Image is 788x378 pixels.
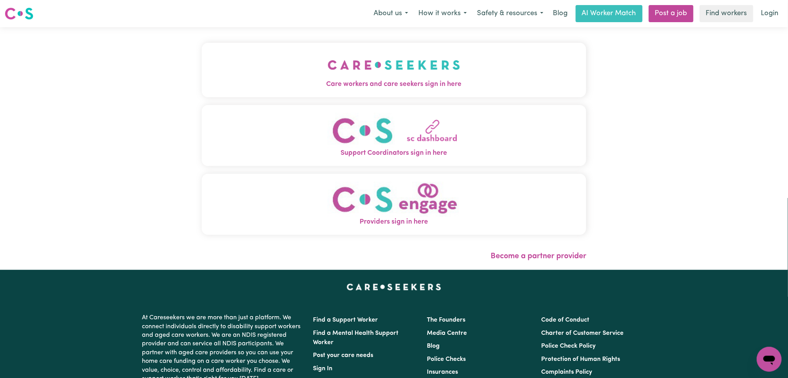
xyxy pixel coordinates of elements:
button: Support Coordinators sign in here [202,105,587,166]
a: AI Worker Match [576,5,643,22]
iframe: Button to launch messaging window [757,347,782,372]
a: Post your care needs [313,352,374,359]
button: Safety & resources [472,5,549,22]
button: About us [369,5,413,22]
a: Find a Support Worker [313,317,378,323]
a: Police Checks [427,356,466,362]
button: Care workers and care seekers sign in here [202,43,587,97]
img: Careseekers logo [5,7,33,21]
span: Support Coordinators sign in here [202,148,587,158]
a: Become a partner provider [491,252,586,260]
a: Careseekers logo [5,5,33,23]
a: Find a Mental Health Support Worker [313,330,399,346]
a: Code of Conduct [541,317,589,323]
a: Charter of Customer Service [541,330,624,336]
button: How it works [413,5,472,22]
a: Police Check Policy [541,343,596,349]
button: Providers sign in here [202,174,587,235]
a: Protection of Human Rights [541,356,620,362]
a: Insurances [427,369,458,375]
a: Blog [427,343,440,349]
a: Sign In [313,366,333,372]
a: Post a job [649,5,694,22]
span: Care workers and care seekers sign in here [202,79,587,89]
a: Careseekers home page [347,284,441,290]
span: Providers sign in here [202,217,587,227]
a: Find workers [700,5,753,22]
a: Complaints Policy [541,369,592,375]
a: Login [757,5,783,22]
a: Blog [549,5,573,22]
a: The Founders [427,317,466,323]
a: Media Centre [427,330,467,336]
